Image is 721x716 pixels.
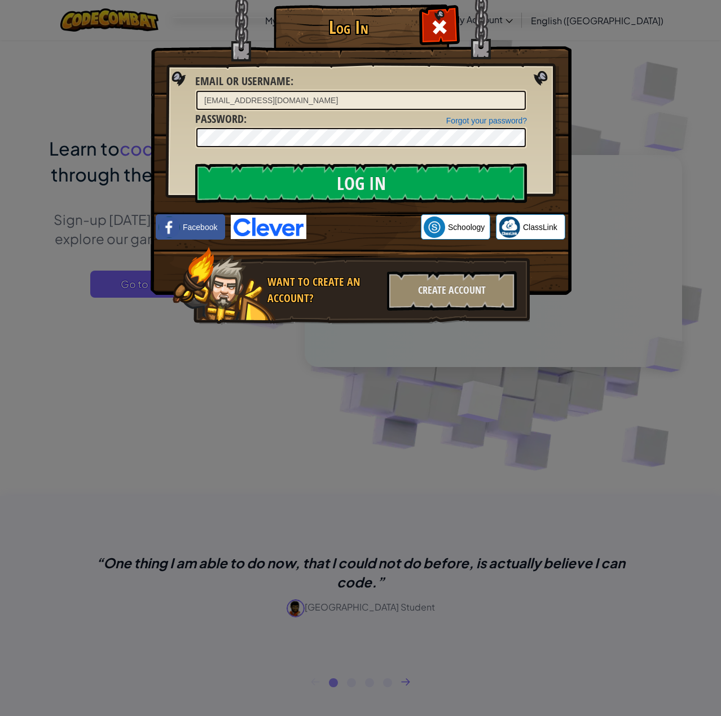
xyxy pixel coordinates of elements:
span: Password [195,111,244,126]
img: schoology.png [424,216,445,238]
span: ClassLink [523,222,557,233]
span: Email or Username [195,73,291,89]
iframe: Sign in with Google Button [306,215,421,240]
a: Forgot your password? [446,116,527,125]
span: Facebook [183,222,217,233]
span: Schoology [448,222,485,233]
img: facebook_small.png [159,216,180,238]
label: : [195,73,293,90]
img: classlink-logo-small.png [499,216,520,238]
div: Want to create an account? [267,274,380,306]
label: : [195,111,247,127]
img: clever-logo-blue.png [231,215,306,239]
h1: Log In [276,17,420,37]
input: Log In [195,163,527,203]
div: Create Account [387,271,517,311]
